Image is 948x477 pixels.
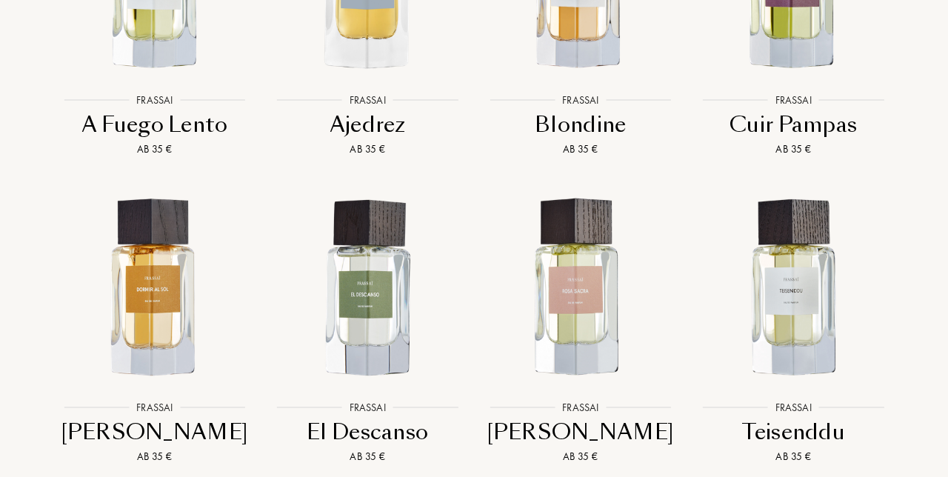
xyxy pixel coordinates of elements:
[267,449,469,464] div: Ab 35 €
[342,400,393,416] div: Frassai
[480,141,681,157] div: Ab 35 €
[555,93,606,108] div: Frassai
[693,418,895,447] div: Teisenddu
[768,93,819,108] div: Frassai
[693,449,895,464] div: Ab 35 €
[129,400,180,416] div: Frassai
[267,110,469,139] div: Ajedrez
[555,400,606,416] div: Frassai
[129,93,180,108] div: Frassai
[54,110,256,139] div: A Fuego Lento
[342,93,393,108] div: Frassai
[54,449,256,464] div: Ab 35 €
[693,110,895,139] div: Cuir Pampas
[267,418,469,447] div: El Descanso
[272,192,464,384] img: El Descanso Frassai
[54,141,256,157] div: Ab 35 €
[480,418,681,447] div: [PERSON_NAME]
[480,110,681,139] div: Blondine
[698,192,889,384] img: Teisenddu Frassai
[484,192,676,384] img: Rosa Sacra Frassai
[267,141,469,157] div: Ab 35 €
[54,418,256,447] div: [PERSON_NAME]
[693,141,895,157] div: Ab 35 €
[768,400,819,416] div: Frassai
[480,449,681,464] div: Ab 35 €
[59,192,250,384] img: Dormir Al Sol Frassai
